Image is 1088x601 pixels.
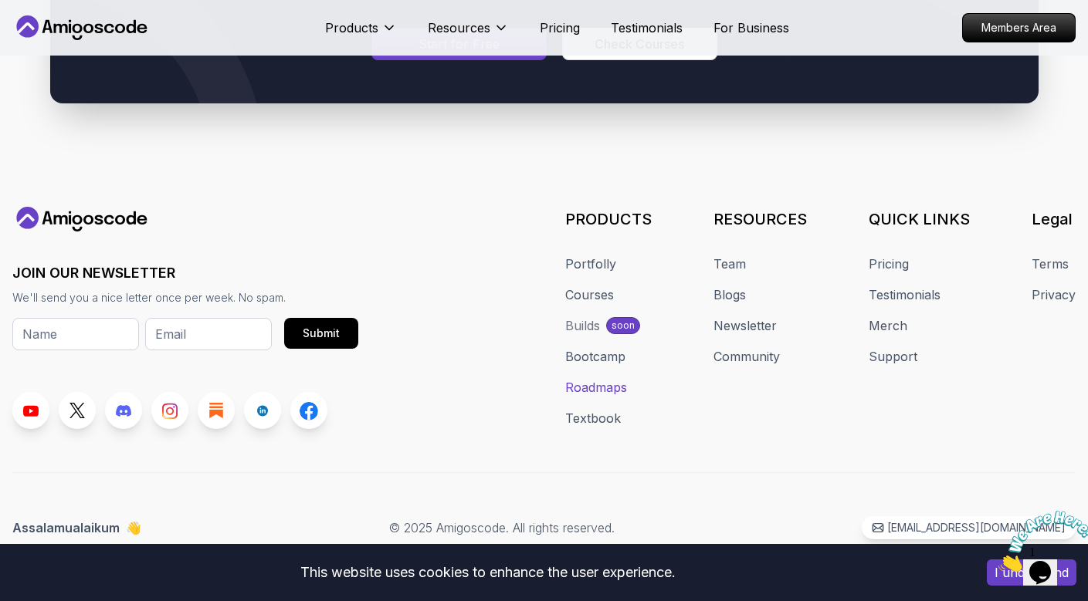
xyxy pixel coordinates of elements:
[713,255,746,273] a: Team
[428,19,490,37] p: Resources
[713,19,789,37] a: For Business
[6,6,102,67] img: Chat attention grabber
[244,392,281,429] a: LinkedIn link
[198,392,235,429] a: Blog link
[869,347,917,366] a: Support
[12,518,141,537] p: Assalamualaikum
[987,559,1076,586] button: Accept cookies
[713,347,780,366] a: Community
[151,392,188,429] a: Instagram link
[1032,255,1069,273] a: Terms
[145,318,272,350] input: Email
[1032,285,1076,304] a: Privacy
[869,316,907,335] a: Merch
[12,290,358,306] p: We'll send you a nice letter once per week. No spam.
[565,208,652,230] h3: PRODUCTS
[862,516,1076,539] a: [EMAIL_ADDRESS][DOMAIN_NAME]
[6,6,12,19] span: 1
[105,392,142,429] a: Discord link
[611,19,683,37] a: Testimonials
[325,19,397,49] button: Products
[713,316,777,335] a: Newsletter
[565,255,616,273] a: Portfolly
[713,208,807,230] h3: RESOURCES
[869,208,970,230] h3: QUICK LINKS
[303,326,340,341] div: Submit
[12,555,964,589] div: This website uses cookies to enhance the user experience.
[565,409,621,427] a: Textbook
[992,505,1088,578] iframe: chat widget
[869,255,909,273] a: Pricing
[887,520,1066,535] p: [EMAIL_ADDRESS][DOMAIN_NAME]
[565,285,614,304] a: Courses
[612,319,635,332] p: soon
[565,378,627,397] a: Roadmaps
[12,392,49,429] a: Youtube link
[284,318,358,349] button: Submit
[125,518,143,539] span: 👋
[1032,208,1076,230] h3: Legal
[59,392,96,429] a: Twitter link
[389,518,615,537] p: © 2025 Amigoscode. All rights reserved.
[565,316,600,335] div: Builds
[713,285,746,304] a: Blogs
[869,285,941,304] a: Testimonials
[540,19,580,37] a: Pricing
[325,19,378,37] p: Products
[565,347,625,366] a: Bootcamp
[963,14,1075,42] p: Members Area
[290,392,327,429] a: Facebook link
[12,318,139,350] input: Name
[428,19,509,49] button: Resources
[962,13,1076,42] a: Members Area
[12,262,358,284] h3: JOIN OUR NEWSLETTER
